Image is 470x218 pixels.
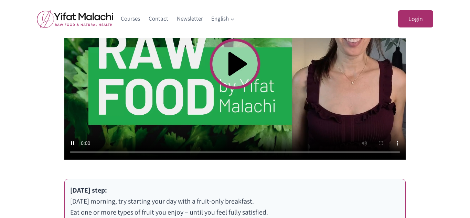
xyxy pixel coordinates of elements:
nav: Primary Navigation [117,11,239,27]
a: Login [398,10,433,28]
button: Child menu of English [207,11,239,27]
a: Courses [117,11,145,27]
a: Newsletter [172,11,207,27]
a: Contact [145,11,173,27]
img: yifat_logo41_en.png [37,10,113,28]
strong: [DATE] step: [70,186,107,195]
